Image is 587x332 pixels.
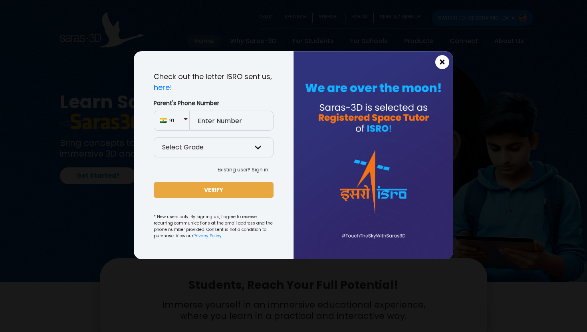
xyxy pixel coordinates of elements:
[169,117,183,124] span: 91
[439,57,446,68] span: ×
[193,233,222,239] a: Privacy Policy
[154,214,274,239] small: * New users only. By signing up, I agree to receive recurring communications at the email address...
[212,164,274,176] button: Existing user? Sign in
[154,82,172,92] a: here!
[154,71,274,93] p: Check out the letter ISRO sent us,
[154,99,274,107] label: Parent's Phone Number
[154,182,274,198] button: VERIFY
[435,55,449,69] button: Close
[190,111,274,131] input: Enter Number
